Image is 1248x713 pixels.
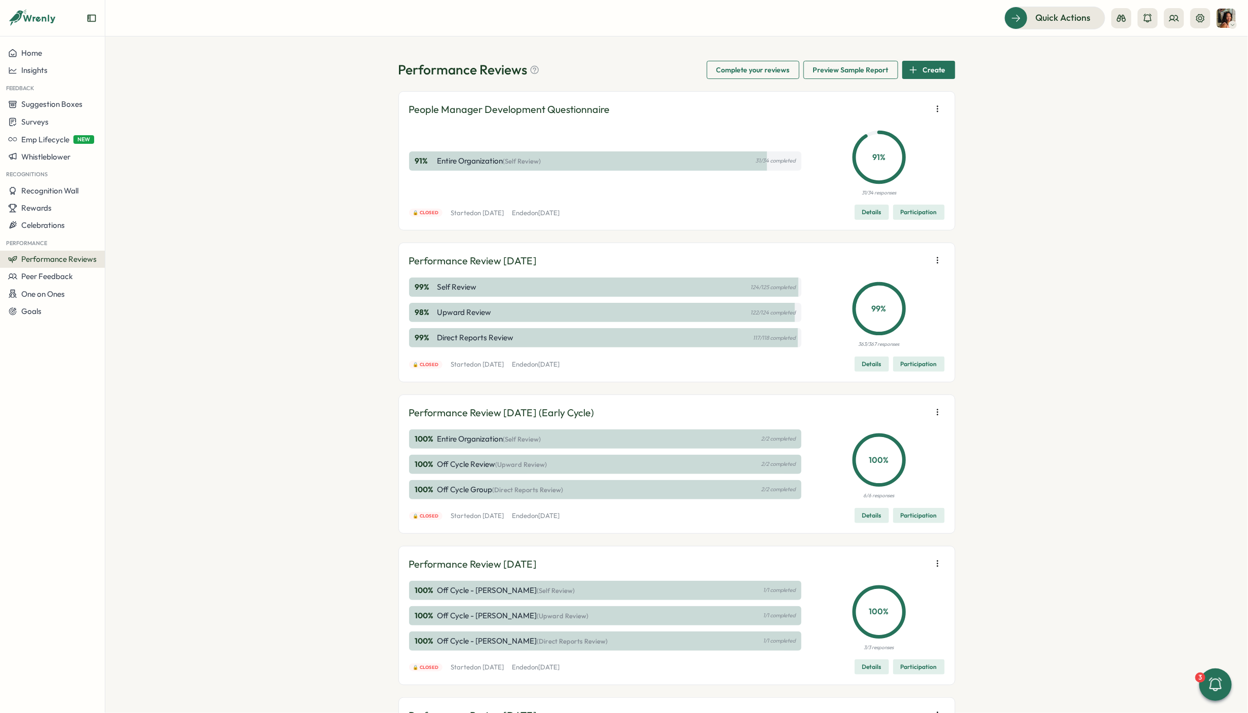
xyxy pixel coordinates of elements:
[803,61,898,79] button: Preview Sample Report
[901,660,937,674] span: Participation
[437,433,541,445] p: Entire Organization
[862,205,881,219] span: Details
[21,203,52,213] span: Rewards
[503,157,541,165] span: (Self Review)
[893,205,945,220] button: Participation
[512,209,559,218] p: Ended on [DATE]
[707,61,799,79] button: Complete your reviews
[855,606,904,618] p: 100 %
[415,610,435,621] p: 100 %
[437,282,477,293] p: Self Review
[415,585,435,596] p: 100 %
[21,117,49,127] span: Surveys
[512,663,559,672] p: Ended on [DATE]
[437,459,547,470] p: Off Cycle Review
[761,435,795,442] p: 2/2 completed
[409,102,610,117] p: People Manager Development Questionnaire
[409,253,537,269] p: Performance Review [DATE]
[21,152,70,162] span: Whistleblower
[437,610,589,621] p: Off Cycle - [PERSON_NAME]
[855,356,889,372] button: Details
[21,135,69,144] span: Emp Lifecycle
[893,659,945,675] button: Participation
[493,486,563,494] span: (Direct Reports Review)
[761,461,795,467] p: 2/2 completed
[862,189,896,197] p: 31/34 responses
[855,302,904,315] p: 99 %
[415,307,435,318] p: 98 %
[753,335,795,341] p: 117/118 completed
[437,307,492,318] p: Upward Review
[503,435,541,443] span: (Self Review)
[537,586,575,595] span: (Self Review)
[451,663,504,672] p: Started on [DATE]
[864,644,894,652] p: 3/3 responses
[750,284,795,291] p: 124/125 completed
[87,13,97,23] button: Expand sidebar
[862,357,881,371] span: Details
[413,664,438,671] span: 🔒 Closed
[73,135,94,144] span: NEW
[716,61,790,78] span: Complete your reviews
[859,340,900,348] p: 363/367 responses
[763,638,795,644] p: 1/1 completed
[415,636,435,647] p: 100 %
[893,356,945,372] button: Participation
[409,405,594,421] p: Performance Review [DATE] (Early Cycle)
[437,636,608,647] p: Off Cycle - [PERSON_NAME]
[451,360,504,369] p: Started on [DATE]
[1195,672,1205,683] div: 3
[21,99,83,109] span: Suggestion Boxes
[537,637,608,645] span: (Direct Reports Review)
[437,155,541,167] p: Entire Organization
[398,61,540,78] h1: Performance Reviews
[496,460,547,468] span: (Upward Review)
[855,205,889,220] button: Details
[862,508,881,523] span: Details
[415,332,435,343] p: 99 %
[864,492,895,500] p: 6/6 responses
[415,433,435,445] p: 100 %
[855,151,904,164] p: 91 %
[21,254,97,264] span: Performance Reviews
[893,508,945,523] button: Participation
[901,508,937,523] span: Participation
[763,612,795,619] p: 1/1 completed
[855,508,889,523] button: Details
[21,220,65,230] span: Celebrations
[21,186,78,195] span: Recognition Wall
[415,459,435,470] p: 100 %
[855,454,904,466] p: 100 %
[413,512,438,520] span: 🔒 Closed
[21,271,73,281] span: Peer Feedback
[415,155,435,167] p: 91 %
[855,659,889,675] button: Details
[21,65,48,75] span: Insights
[902,61,955,79] button: Create
[437,332,514,343] p: Direct Reports Review
[409,557,537,572] p: Performance Review [DATE]
[1004,7,1105,29] button: Quick Actions
[512,511,559,521] p: Ended on [DATE]
[813,61,889,78] span: Preview Sample Report
[437,484,563,495] p: Off Cycle Group
[761,486,795,493] p: 2/2 completed
[21,48,42,58] span: Home
[451,209,504,218] p: Started on [DATE]
[21,306,42,316] span: Goals
[413,361,438,368] span: 🔒 Closed
[750,309,795,316] p: 122/124 completed
[1035,11,1091,24] span: Quick Actions
[21,289,65,299] span: One on Ones
[451,511,504,521] p: Started on [DATE]
[437,585,575,596] p: Off Cycle - [PERSON_NAME]
[415,282,435,293] p: 99 %
[901,205,937,219] span: Participation
[1199,668,1232,701] button: 3
[537,612,589,620] span: (Upward Review)
[415,484,435,495] p: 100 %
[755,157,795,164] p: 31/34 completed
[1217,9,1236,28] img: Viveca Riley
